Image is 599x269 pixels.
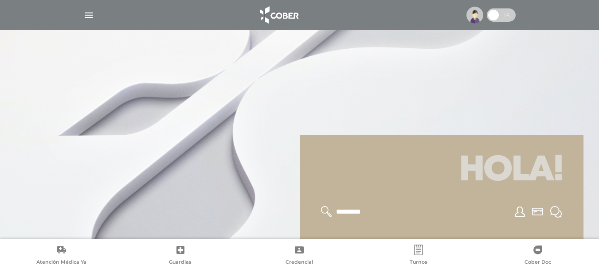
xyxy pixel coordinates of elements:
span: Guardias [169,259,192,267]
img: Cober_menu-lines-white.svg [83,10,94,21]
a: Turnos [359,245,478,267]
span: Credencial [286,259,313,267]
span: Cober Doc [525,259,551,267]
a: Cober Doc [478,245,597,267]
h1: Hola! [310,146,573,195]
span: Atención Médica Ya [36,259,86,267]
a: Guardias [121,245,240,267]
img: profile-placeholder.svg [466,7,483,23]
span: Turnos [410,259,427,267]
img: logo_cober_home-white.png [255,4,302,26]
a: Atención Médica Ya [2,245,121,267]
a: Credencial [240,245,359,267]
